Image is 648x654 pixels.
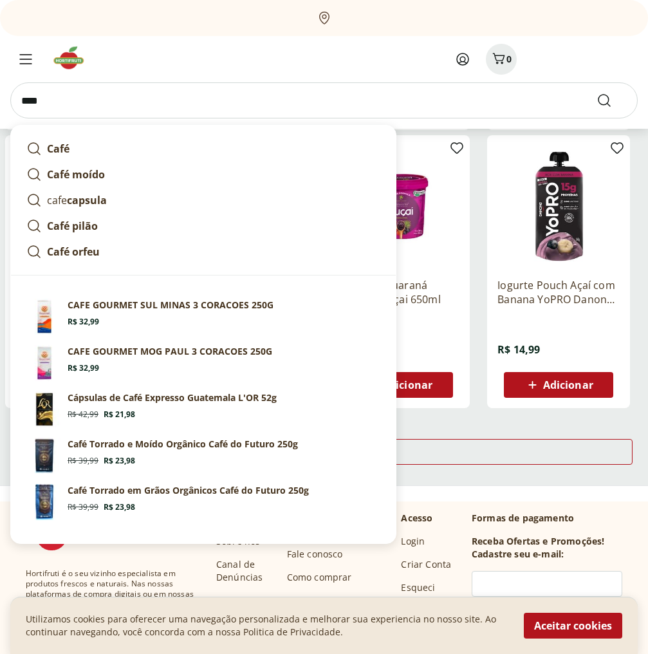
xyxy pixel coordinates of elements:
[344,372,453,398] button: Adicionar
[47,192,107,208] p: cafe
[26,345,62,381] img: Principal
[21,340,385,386] a: PrincipalCAFE GOURMET MOG PAUL 3 CORACOES 250GR$ 32,99
[68,363,99,373] span: R$ 32,99
[216,594,277,620] a: Código de Ética
[68,345,272,358] p: CAFE GOURMET MOG PAUL 3 CORACOES 250G
[68,391,277,404] p: Cápsulas de Café Expresso Guatemala L'OR 52g
[497,342,540,357] span: R$ 14,99
[68,438,298,451] p: Café Torrado e Moído Orgânico Café do Futuro 250g
[21,479,385,525] a: Café Torrado em Grãos Orgânicos Café do Futuro 250gCafé Torrado em Grãos Orgânicos Café do Futuro...
[287,594,376,607] a: Trocas e Devoluções
[472,512,622,525] p: Formas de pagamento
[104,456,135,466] span: R$ 23,98
[497,278,620,306] a: Iogurte Pouch Açaí com Banana YoPRO Danone 160g
[68,409,98,420] span: R$ 42,99
[337,278,459,306] a: Açaí com Guaraná Orgânico Juçai 650ml
[68,317,99,327] span: R$ 32,99
[47,219,98,233] strong: Café pilão
[287,571,352,584] a: Como comprar
[401,512,432,525] p: Acesso
[68,484,309,497] p: Café Torrado em Grãos Orgânicos Café do Futuro 250g
[21,239,385,265] a: Café orfeu
[10,44,41,75] button: Menu
[337,145,459,268] img: Açaí com Guaraná Orgânico Juçai 650ml
[401,558,451,571] a: Criar Conta
[104,502,135,512] span: R$ 23,98
[504,372,613,398] button: Adicionar
[401,581,461,607] a: Esqueci Minha Senha
[47,245,100,259] strong: Café orfeu
[26,568,196,640] span: Hortifruti é o seu vizinho especialista em produtos frescos e naturais. Nas nossas plataformas de...
[543,380,593,390] span: Adicionar
[21,433,385,479] a: Café Torrado e Moído Orgânico Café do Futuro 250gCafé Torrado e Moído Orgânico Café do Futuro 250...
[472,535,604,548] h3: Receba Ofertas e Promoções!
[26,484,62,520] img: Café Torrado em Grãos Orgânicos Café do Futuro 250g
[26,391,62,427] img: Cápsulas de Café Expresso Guatemala L'OR 52g
[21,213,385,239] a: Café pilão
[26,613,508,639] p: Utilizamos cookies para oferecer uma navegação personalizada e melhorar sua experiencia no nosso ...
[486,44,517,75] button: Carrinho
[506,53,512,65] span: 0
[21,136,385,162] a: Café
[10,82,638,118] input: search
[21,294,385,340] a: PrincipalCAFE GOURMET SUL MINAS 3 CORACOES 250GR$ 32,99
[67,193,107,207] strong: capsula
[26,299,62,335] img: Principal
[524,613,622,639] button: Aceitar cookies
[21,386,385,433] a: Cápsulas de Café Expresso Guatemala L'OR 52gCápsulas de Café Expresso Guatemala L'OR 52gR$ 42,99R...
[68,299,273,312] p: CAFE GOURMET SUL MINAS 3 CORACOES 250G
[472,548,564,561] h3: Cadastre seu e-mail:
[51,45,95,71] img: Hortifruti
[382,380,432,390] span: Adicionar
[104,409,135,420] span: R$ 21,98
[216,558,277,584] a: Canal de Denúncias
[47,142,69,156] strong: Café
[68,456,98,466] span: R$ 39,99
[497,145,620,268] img: Iogurte Pouch Açaí com Banana YoPRO Danone 160g
[21,187,385,213] a: cafecapsula
[401,535,425,548] a: Login
[597,93,627,108] button: Submit Search
[287,548,343,561] a: Fale conosco
[26,438,62,474] img: Café Torrado e Moído Orgânico Café do Futuro 250g
[47,167,105,182] strong: Café moído
[68,502,98,512] span: R$ 39,99
[21,162,385,187] a: Café moído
